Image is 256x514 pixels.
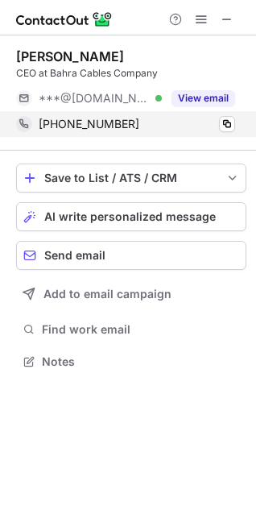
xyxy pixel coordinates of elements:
button: AI write personalized message [16,202,246,231]
button: Reveal Button [171,90,235,106]
div: CEO at Bahra Cables Company [16,66,246,81]
img: ContactOut v5.3.10 [16,10,113,29]
div: Save to List / ATS / CRM [44,172,218,184]
span: Send email [44,249,105,262]
button: save-profile-one-click [16,164,246,193]
span: Find work email [42,322,240,337]
span: [PHONE_NUMBER] [39,117,139,131]
span: AI write personalized message [44,210,216,223]
div: [PERSON_NAME] [16,48,124,64]
span: Notes [42,354,240,369]
button: Add to email campaign [16,280,246,309]
span: ***@[DOMAIN_NAME] [39,91,150,106]
button: Notes [16,350,246,373]
button: Find work email [16,318,246,341]
span: Add to email campaign [43,288,171,301]
button: Send email [16,241,246,270]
